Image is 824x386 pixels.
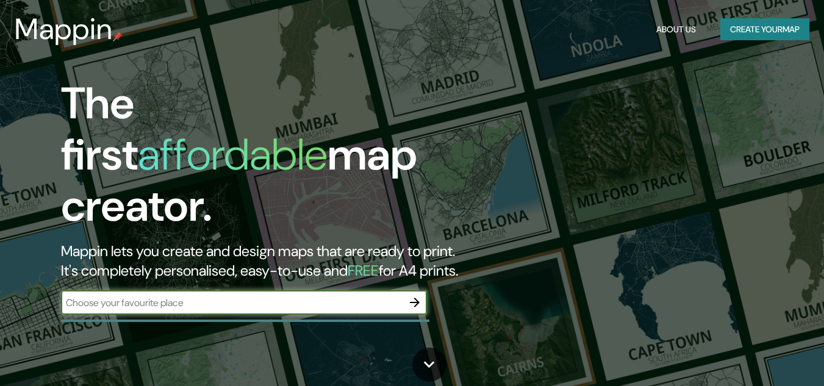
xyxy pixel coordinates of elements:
[720,18,809,41] button: Create yourmap
[61,296,403,310] input: Choose your favourite place
[61,241,473,281] h2: Mappin lets you create and design maps that are ready to print. It's completely personalised, eas...
[15,12,113,46] h3: Mappin
[651,18,701,41] button: About Us
[138,126,328,183] h1: affordable
[113,32,123,41] img: mappin-pin
[61,78,473,241] h1: The first map creator.
[348,261,379,280] h5: FREE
